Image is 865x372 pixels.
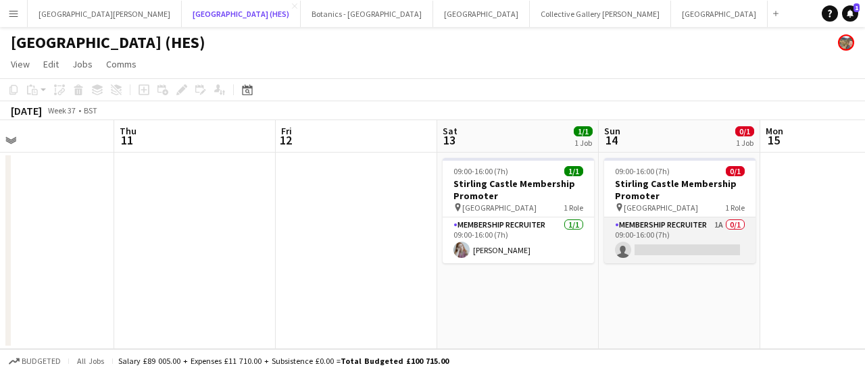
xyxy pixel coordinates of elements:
[443,158,594,263] app-job-card: 09:00-16:00 (7h)1/1Stirling Castle Membership Promoter [GEOGRAPHIC_DATA]1 RoleMembership Recruite...
[28,1,182,27] button: [GEOGRAPHIC_DATA][PERSON_NAME]
[106,58,137,70] span: Comms
[118,132,137,148] span: 11
[43,58,59,70] span: Edit
[462,203,537,213] span: [GEOGRAPHIC_DATA]
[67,55,98,73] a: Jobs
[74,356,107,366] span: All jobs
[301,1,433,27] button: Botanics - [GEOGRAPHIC_DATA]
[564,203,583,213] span: 1 Role
[671,1,768,27] button: [GEOGRAPHIC_DATA]
[726,166,745,176] span: 0/1
[84,105,97,115] div: BST
[604,217,756,263] app-card-role: Membership Recruiter1A0/109:00-16:00 (7h)
[11,58,30,70] span: View
[45,105,78,115] span: Week 37
[854,3,860,12] span: 1
[443,178,594,202] h3: Stirling Castle Membership Promoter
[101,55,142,73] a: Comms
[443,217,594,263] app-card-role: Membership Recruiter1/109:00-16:00 (7h)[PERSON_NAME]
[441,132,458,148] span: 13
[766,125,783,137] span: Mon
[736,138,753,148] div: 1 Job
[279,132,292,148] span: 12
[615,166,670,176] span: 09:00-16:00 (7h)
[530,1,671,27] button: Collective Gallery [PERSON_NAME]
[341,356,449,366] span: Total Budgeted £100 715.00
[5,55,35,73] a: View
[7,354,63,369] button: Budgeted
[453,166,508,176] span: 09:00-16:00 (7h)
[624,203,698,213] span: [GEOGRAPHIC_DATA]
[11,104,42,117] div: [DATE]
[574,126,593,136] span: 1/1
[604,125,620,137] span: Sun
[842,5,858,22] a: 1
[838,34,854,51] app-user-avatar: Alyce Paton
[22,356,61,366] span: Budgeted
[281,125,292,137] span: Fri
[564,166,583,176] span: 1/1
[38,55,64,73] a: Edit
[11,32,205,53] h1: [GEOGRAPHIC_DATA] (HES)
[764,132,783,148] span: 15
[72,58,93,70] span: Jobs
[182,1,301,27] button: [GEOGRAPHIC_DATA] (HES)
[118,356,449,366] div: Salary £89 005.00 + Expenses £11 710.00 + Subsistence £0.00 =
[602,132,620,148] span: 14
[725,203,745,213] span: 1 Role
[735,126,754,136] span: 0/1
[574,138,592,148] div: 1 Job
[443,125,458,137] span: Sat
[604,178,756,202] h3: Stirling Castle Membership Promoter
[604,158,756,263] app-job-card: 09:00-16:00 (7h)0/1Stirling Castle Membership Promoter [GEOGRAPHIC_DATA]1 RoleMembership Recruite...
[120,125,137,137] span: Thu
[433,1,530,27] button: [GEOGRAPHIC_DATA]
